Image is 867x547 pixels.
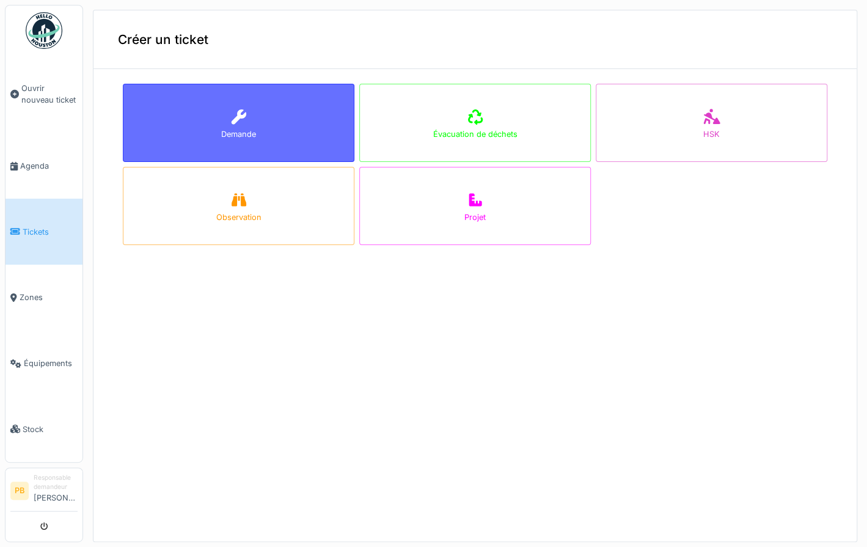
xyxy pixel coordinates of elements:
[221,128,256,140] div: Demande
[23,226,78,238] span: Tickets
[5,265,82,331] a: Zones
[20,292,78,303] span: Zones
[703,128,720,140] div: HSK
[24,358,78,369] span: Équipements
[464,211,486,223] div: Projet
[433,128,518,140] div: Évacuation de déchets
[5,199,82,265] a: Tickets
[10,482,29,500] li: PB
[34,473,78,508] li: [PERSON_NAME]
[20,160,78,172] span: Agenda
[10,473,78,512] a: PB Responsable demandeur[PERSON_NAME]
[21,83,78,106] span: Ouvrir nouveau ticket
[216,211,262,223] div: Observation
[5,133,82,199] a: Agenda
[5,56,82,133] a: Ouvrir nouveau ticket
[5,331,82,397] a: Équipements
[93,10,857,69] div: Créer un ticket
[5,396,82,462] a: Stock
[34,473,78,492] div: Responsable demandeur
[23,424,78,435] span: Stock
[26,12,62,49] img: Badge_color-CXgf-gQk.svg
